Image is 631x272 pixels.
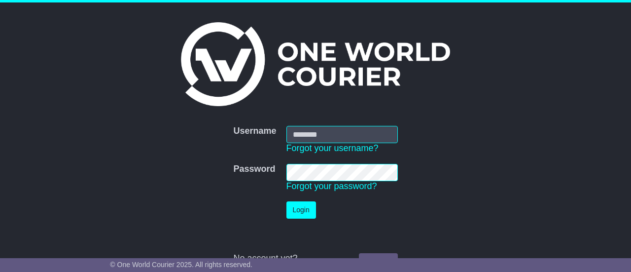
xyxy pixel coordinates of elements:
span: © One World Courier 2025. All rights reserved. [110,261,252,269]
a: Forgot your password? [286,181,377,191]
a: Forgot your username? [286,143,379,153]
div: No account yet? [233,253,397,264]
button: Login [286,201,316,219]
label: Username [233,126,276,137]
img: One World [181,22,450,106]
label: Password [233,164,275,175]
a: Register [359,253,397,271]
